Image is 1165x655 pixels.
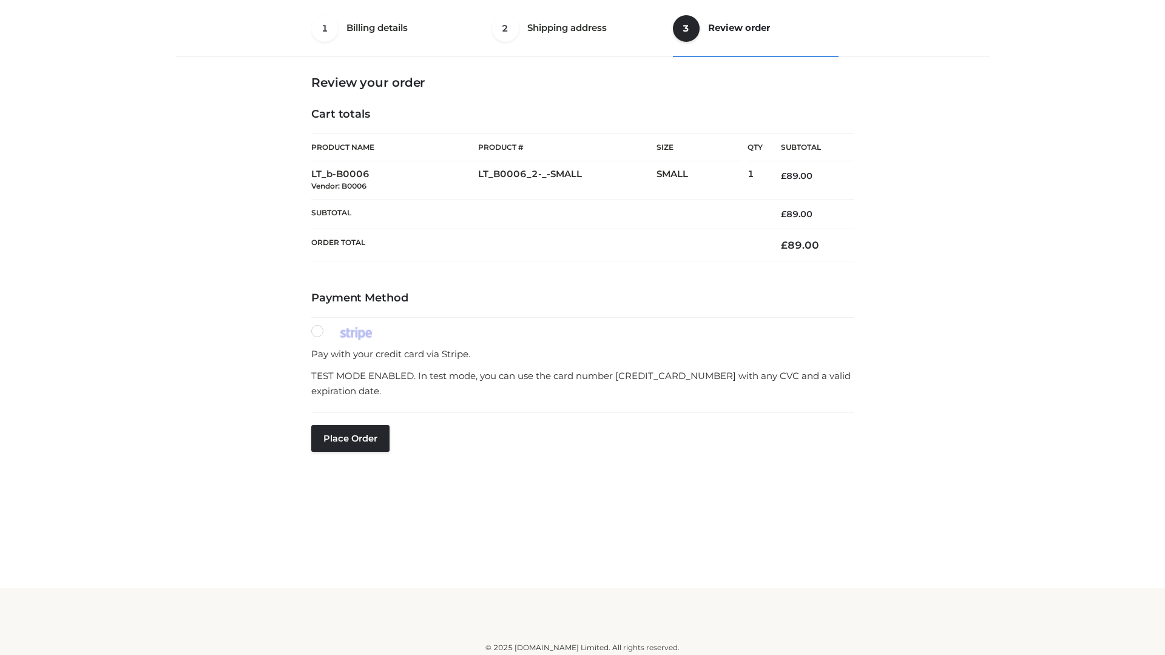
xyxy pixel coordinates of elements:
[478,133,657,161] th: Product #
[311,161,478,200] td: LT_b-B0006
[748,161,763,200] td: 1
[657,161,748,200] td: SMALL
[657,134,741,161] th: Size
[311,229,763,261] th: Order Total
[311,199,763,229] th: Subtotal
[311,368,854,399] p: TEST MODE ENABLED. In test mode, you can use the card number [CREDIT_CARD_NUMBER] with any CVC an...
[781,170,786,181] span: £
[781,239,788,251] span: £
[311,108,854,121] h4: Cart totals
[311,292,854,305] h4: Payment Method
[781,170,812,181] bdi: 89.00
[781,239,819,251] bdi: 89.00
[180,642,985,654] div: © 2025 [DOMAIN_NAME] Limited. All rights reserved.
[311,75,854,90] h3: Review your order
[478,161,657,200] td: LT_B0006_2-_-SMALL
[781,209,812,220] bdi: 89.00
[311,133,478,161] th: Product Name
[311,346,854,362] p: Pay with your credit card via Stripe.
[311,425,390,452] button: Place order
[781,209,786,220] span: £
[311,181,366,190] small: Vendor: B0006
[763,134,854,161] th: Subtotal
[748,133,763,161] th: Qty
